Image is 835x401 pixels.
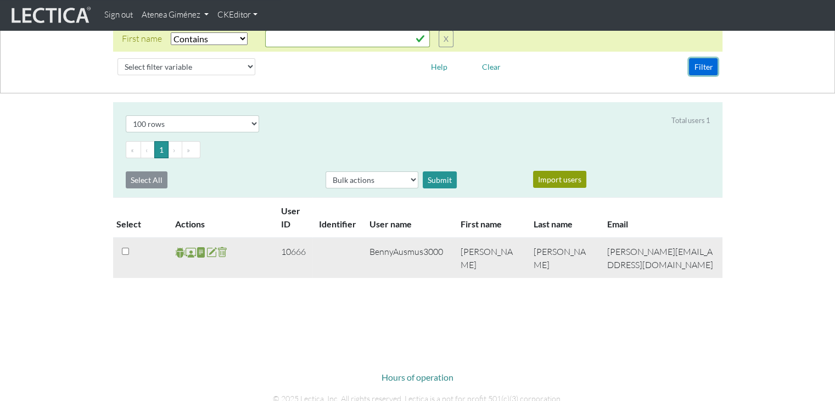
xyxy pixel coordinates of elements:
[100,4,137,26] a: Sign out
[601,197,722,238] th: Email
[186,246,196,259] span: Staff
[689,58,718,75] button: Filter
[363,197,455,238] th: User name
[122,32,162,45] div: First name
[169,197,274,238] th: Actions
[477,58,506,75] button: Clear
[154,141,169,158] button: Go to page 1
[426,58,452,75] button: Help
[213,4,262,26] a: CKEditor
[454,238,527,278] td: [PERSON_NAME]
[454,197,527,238] th: First name
[9,5,91,26] img: lecticalive
[206,246,217,259] span: account update
[382,372,453,382] a: Hours of operation
[533,171,586,188] button: Import users
[126,141,710,158] ul: Pagination
[439,30,453,47] button: X
[426,60,452,70] a: Help
[126,171,167,188] button: Select All
[274,238,312,278] td: 10666
[217,246,227,259] span: delete
[363,238,455,278] td: BennyAusmus3000
[137,4,213,26] a: Atenea Giménez
[671,115,710,126] div: Total users 1
[527,238,600,278] td: [PERSON_NAME]
[527,197,600,238] th: Last name
[312,197,363,238] th: Identifier
[601,238,722,278] td: [PERSON_NAME][EMAIL_ADDRESS][DOMAIN_NAME]
[274,197,312,238] th: User ID
[113,197,169,238] th: Select
[423,171,457,188] div: Submit
[196,246,206,259] span: reports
